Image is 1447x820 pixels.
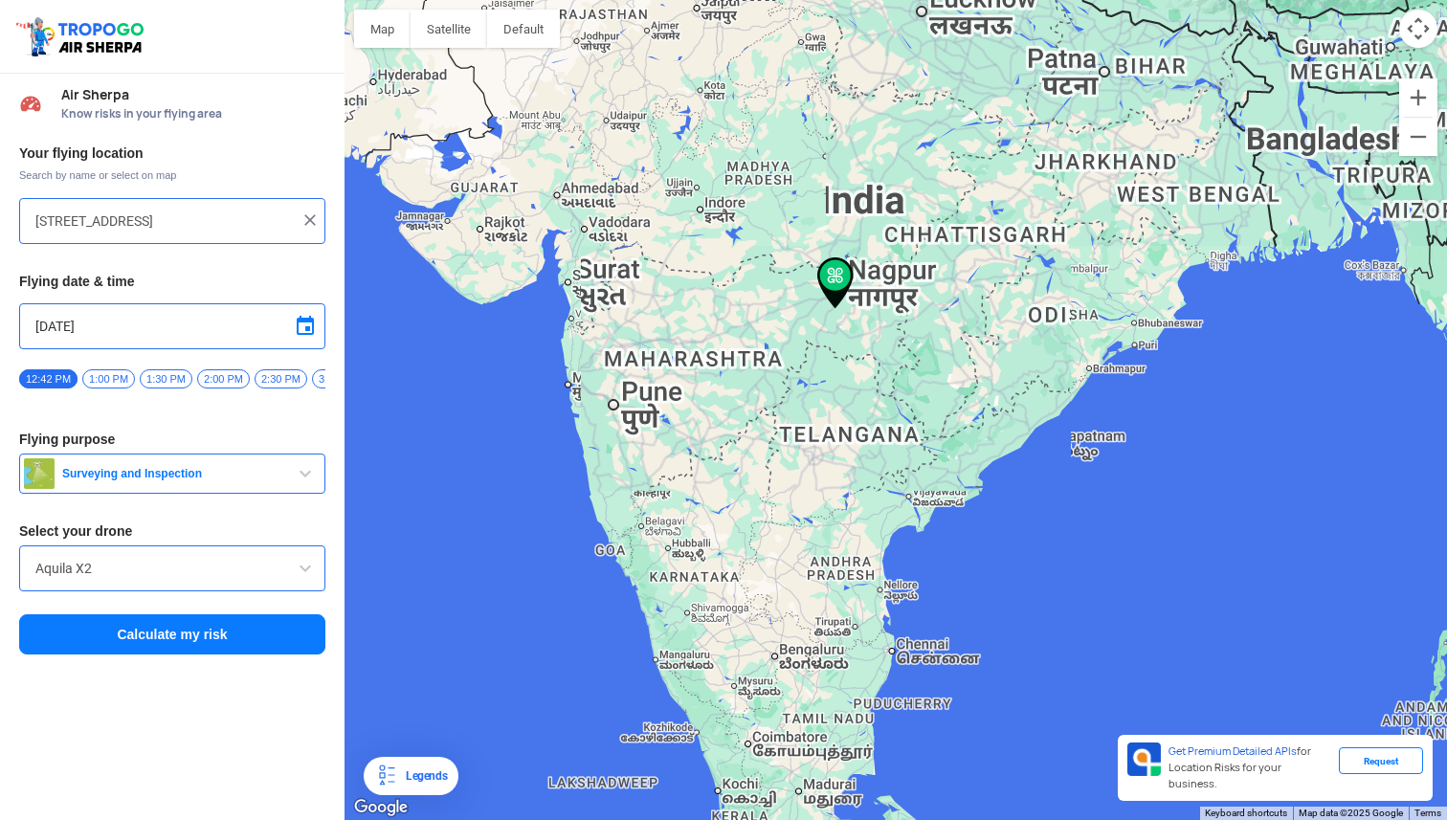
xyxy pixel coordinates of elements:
span: 2:30 PM [255,369,307,388]
span: Map data ©2025 Google [1299,808,1403,818]
input: Select Date [35,315,309,338]
button: Show street map [354,10,411,48]
span: 1:00 PM [82,369,135,388]
h3: Flying date & time [19,275,325,288]
span: 3:00 PM [312,369,365,388]
input: Search your flying location [35,210,295,233]
img: survey.png [24,458,55,489]
button: Map camera controls [1399,10,1437,48]
span: Know risks in your flying area [61,106,325,122]
span: 12:42 PM [19,369,78,388]
span: Surveying and Inspection [55,466,294,481]
button: Show satellite imagery [411,10,487,48]
div: for Location Risks for your business. [1161,742,1339,793]
span: Air Sherpa [61,87,325,102]
button: Surveying and Inspection [19,454,325,494]
span: 2:00 PM [197,369,250,388]
div: Legends [398,765,447,787]
img: ic_close.png [301,211,320,230]
img: Google [349,795,412,820]
span: 1:30 PM [140,369,192,388]
button: Zoom in [1399,78,1437,117]
img: ic_tgdronemaps.svg [14,14,150,58]
span: Get Premium Detailed APIs [1169,744,1297,758]
img: Premium APIs [1127,742,1161,776]
img: Risk Scores [19,92,42,115]
img: Legends [375,765,398,787]
input: Search by name or Brand [35,557,309,580]
a: Open this area in Google Maps (opens a new window) [349,795,412,820]
button: Calculate my risk [19,614,325,654]
button: Keyboard shortcuts [1205,807,1287,820]
button: Zoom out [1399,118,1437,156]
h3: Flying purpose [19,432,325,446]
span: Search by name or select on map [19,167,325,183]
div: Request [1339,747,1423,774]
a: Terms [1414,808,1441,818]
h3: Your flying location [19,146,325,160]
h3: Select your drone [19,524,325,538]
